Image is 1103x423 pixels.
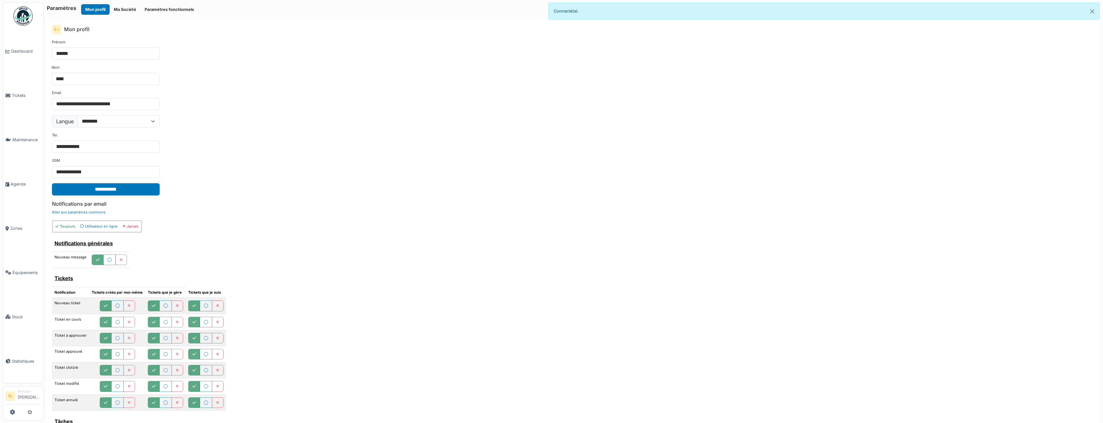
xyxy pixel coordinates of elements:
a: Tickets [3,73,43,118]
a: Agenda [3,162,43,206]
button: Paramètres fonctionnels [140,4,198,15]
li: SL [5,391,15,401]
div: Connecté(e). [548,3,1100,20]
a: Stock [3,295,43,339]
span: Équipements [13,270,41,276]
th: Tickets que je gère [145,287,186,298]
div: Utilisateur en ligne [80,224,118,229]
h6: Notifications par email [52,201,1095,207]
div: Jamais [123,224,139,229]
h6: Tickets [55,275,183,281]
h6: Notifications générales [55,240,127,246]
label: Tél. [52,133,58,138]
label: Nouveau message [55,255,87,260]
button: Ma Société [110,4,140,15]
label: Langue [52,115,78,127]
label: Email [52,90,61,96]
th: Tickets que je suis [186,287,226,298]
td: Ticket clotûré [52,362,89,378]
span: Statistiques [12,358,41,364]
label: Nom [52,65,60,70]
span: Maintenance [13,137,41,143]
td: Ticket approuvé [52,346,89,362]
span: Zones [10,225,41,231]
td: Nouveau ticket [52,298,89,314]
a: Maintenance [3,118,43,162]
th: Tickets créés par moi-même [89,287,145,298]
div: S L [52,25,62,34]
div: Toujours [55,224,75,229]
img: Badge_color-CXgf-gQk.svg [13,6,33,26]
span: Agenda [11,181,41,187]
a: Aller aux paramètres communs [52,210,105,214]
a: Dashboard [3,29,43,73]
a: Statistiques [3,339,43,383]
span: Stock [12,314,41,320]
h6: Paramètres [47,5,76,11]
h6: Mon profil [64,26,89,32]
span: Tickets [12,92,41,99]
td: Ticket modifié [52,378,89,394]
span: Dashboard [11,48,41,54]
td: Ticket à approuver [52,330,89,346]
label: GSM [52,158,60,163]
button: Close [1085,3,1099,20]
button: Mon profil [81,4,110,15]
td: Ticket en cours [52,314,89,330]
li: [PERSON_NAME] [18,389,41,403]
td: Ticket annulé [52,394,89,410]
a: SL Manager[PERSON_NAME] [5,389,41,404]
div: Manager [18,389,41,394]
th: Notification [52,287,89,298]
a: Équipements [3,251,43,295]
a: Zones [3,206,43,251]
label: Prénom [52,39,65,45]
